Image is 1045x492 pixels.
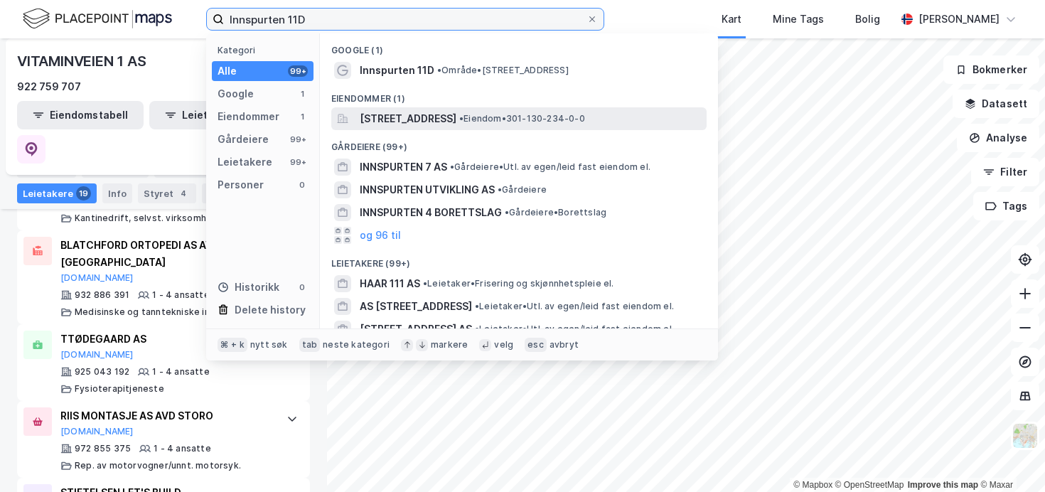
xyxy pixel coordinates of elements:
[218,131,269,148] div: Gårdeiere
[957,124,1039,152] button: Analyse
[494,339,513,351] div: velg
[60,331,272,348] div: TTØDEGAARD AS
[973,192,1039,220] button: Tags
[75,366,129,378] div: 925 043 192
[908,480,978,490] a: Improve this map
[360,110,456,127] span: [STREET_ADDRESS]
[76,186,91,200] div: 19
[152,289,210,301] div: 1 - 4 ansatte
[102,183,132,203] div: Info
[918,11,1000,28] div: [PERSON_NAME]
[360,181,495,198] span: INNSPURTEN UTVIKLING AS
[75,443,131,454] div: 972 855 375
[475,301,479,311] span: •
[154,443,211,454] div: 1 - 4 ansatte
[218,108,279,125] div: Eiendommer
[360,321,472,338] span: [STREET_ADDRESS] AS
[75,460,241,471] div: Rep. av motorvogner/unnt. motorsyk.
[450,161,650,173] span: Gårdeiere • Utl. av egen/leid fast eiendom el.
[431,339,468,351] div: markere
[505,207,509,218] span: •
[60,407,272,424] div: RIIS MONTASJE AS AVD STORO
[943,55,1039,84] button: Bokmerker
[974,424,1045,492] iframe: Chat Widget
[235,301,306,319] div: Delete history
[498,184,547,196] span: Gårdeiere
[773,11,824,28] div: Mine Tags
[138,183,196,203] div: Styret
[296,88,308,100] div: 1
[296,179,308,191] div: 0
[75,306,225,318] div: Medisinske og tanntekniske instr.
[218,176,264,193] div: Personer
[360,204,502,221] span: INNSPURTEN 4 BORETTSLAG
[722,11,741,28] div: Kart
[475,323,479,334] span: •
[60,272,134,284] button: [DOMAIN_NAME]
[550,339,579,351] div: avbryt
[320,33,718,59] div: Google (1)
[450,161,454,172] span: •
[218,279,279,296] div: Historikk
[17,183,97,203] div: Leietakere
[320,82,718,107] div: Eiendommer (1)
[360,298,472,315] span: AS [STREET_ADDRESS]
[288,156,308,168] div: 99+
[60,237,272,271] div: BLATCHFORD ORTOPEDI AS AVD [GEOGRAPHIC_DATA]
[152,366,210,378] div: 1 - 4 ansatte
[437,65,441,75] span: •
[218,45,313,55] div: Kategori
[60,349,134,360] button: [DOMAIN_NAME]
[23,6,172,31] img: logo.f888ab2527a4732fd821a326f86c7f29.svg
[202,183,299,203] div: Transaksjoner
[17,78,81,95] div: 922 759 707
[505,207,606,218] span: Gårdeiere • Borettslag
[498,184,502,195] span: •
[423,278,614,289] span: Leietaker • Frisering og skjønnhetspleie el.
[288,65,308,77] div: 99+
[459,113,585,124] span: Eiendom • 301-130-234-0-0
[360,227,401,244] button: og 96 til
[835,480,904,490] a: OpenStreetMap
[855,11,880,28] div: Bolig
[299,338,321,352] div: tab
[176,186,191,200] div: 4
[323,339,390,351] div: neste kategori
[1012,422,1039,449] img: Z
[475,301,674,312] span: Leietaker • Utl. av egen/leid fast eiendom el.
[320,247,718,272] div: Leietakere (99+)
[218,63,237,80] div: Alle
[423,278,427,289] span: •
[360,159,447,176] span: INNSPURTEN 7 AS
[437,65,569,76] span: Område • [STREET_ADDRESS]
[17,101,144,129] button: Eiendomstabell
[971,158,1039,186] button: Filter
[459,113,463,124] span: •
[75,289,129,301] div: 932 886 391
[224,9,586,30] input: Søk på adresse, matrikkel, gårdeiere, leietakere eller personer
[75,213,216,224] div: Kantinedrift, selvst. virksomhet
[296,282,308,293] div: 0
[17,50,149,73] div: VITAMINVEIEN 1 AS
[218,154,272,171] div: Leietakere
[75,383,164,395] div: Fysioterapitjeneste
[793,480,832,490] a: Mapbox
[149,101,276,129] button: Leietakertabell
[250,339,288,351] div: nytt søk
[953,90,1039,118] button: Datasett
[475,323,674,335] span: Leietaker • Utl. av egen/leid fast eiendom el.
[218,338,247,352] div: ⌘ + k
[218,85,254,102] div: Google
[296,111,308,122] div: 1
[60,426,134,437] button: [DOMAIN_NAME]
[320,130,718,156] div: Gårdeiere (99+)
[525,338,547,352] div: esc
[288,134,308,145] div: 99+
[974,424,1045,492] div: Kontrollprogram for chat
[360,275,420,292] span: HAAR 111 AS
[360,62,434,79] span: Innspurten 11D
